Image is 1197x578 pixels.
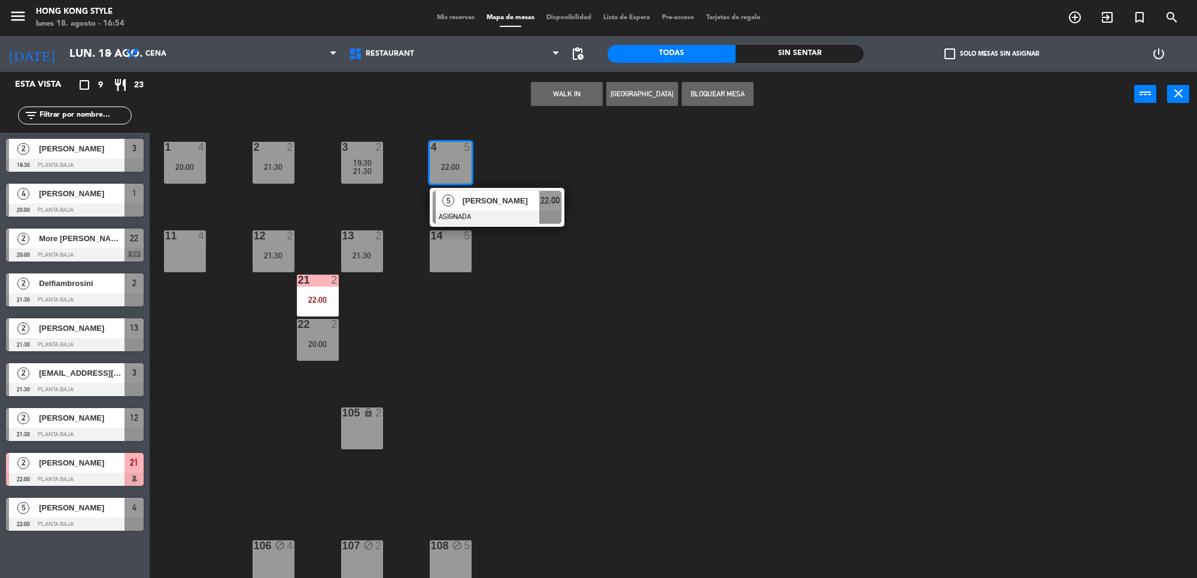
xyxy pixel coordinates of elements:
div: 20:00 [297,340,339,348]
span: [PERSON_NAME] [39,322,124,334]
div: 2 [287,230,294,241]
span: 5 [17,502,29,514]
i: exit_to_app [1100,10,1114,25]
div: 4 [287,540,294,551]
span: [PERSON_NAME] [39,501,124,514]
span: [PERSON_NAME] [39,457,124,469]
div: 22:00 [297,296,339,304]
span: 2 [17,457,29,469]
span: [EMAIL_ADDRESS][PERSON_NAME][DOMAIN_NAME] [39,367,124,379]
div: 22 [298,319,299,330]
div: 21:30 [341,251,383,260]
div: Sin sentar [736,45,864,63]
div: 105 [342,407,343,418]
div: 11 [165,230,166,241]
span: RESTAURANT [366,50,414,58]
div: 5 [464,540,471,551]
i: arrow_drop_down [102,47,117,61]
span: 21:30 [353,166,372,176]
span: Disponibilidad [540,14,597,21]
div: 21:30 [253,251,294,260]
span: 4 [132,500,136,515]
div: Todas [607,45,736,63]
span: 4 [17,188,29,200]
span: 2 [17,412,29,424]
span: More [PERSON_NAME] [PERSON_NAME] ([PERSON_NAME]) [39,232,124,245]
i: lock [363,407,373,418]
div: 20:00 [164,163,206,171]
div: 22:00 [430,163,472,171]
span: 2 [17,367,29,379]
span: 5 [442,194,454,206]
span: 2 [17,323,29,334]
span: Lista de Espera [597,14,656,21]
div: HONG KONG STYLE [36,6,124,18]
div: lunes 18. agosto - 16:54 [36,18,124,30]
div: 2 [375,230,382,241]
span: [PERSON_NAME] [39,187,124,200]
span: Mapa de mesas [481,14,540,21]
span: Tarjetas de regalo [700,14,767,21]
span: 13 [130,321,138,335]
i: menu [9,7,27,25]
span: 9 [98,78,103,92]
span: 2 [17,233,29,245]
span: 2 [132,276,136,290]
div: 2 [331,319,338,330]
span: [PERSON_NAME] [39,412,124,424]
div: 2 [375,407,382,418]
span: 3 [132,141,136,156]
span: Cena [145,50,166,58]
span: 2 [17,143,29,155]
input: Filtrar por nombre... [38,109,131,122]
i: search [1165,10,1179,25]
div: 21 [298,275,299,285]
button: power_input [1134,85,1156,103]
div: 2 [375,142,382,153]
i: add_circle_outline [1068,10,1082,25]
span: [PERSON_NAME] [463,194,539,207]
span: [PERSON_NAME] [39,142,124,155]
i: crop_square [77,78,92,92]
div: 1 [165,142,166,153]
span: 22:00 [540,193,560,208]
span: 3 [132,366,136,380]
button: WALK IN [531,82,603,106]
div: 2 [287,142,294,153]
div: 4 [198,142,205,153]
i: block [275,540,285,550]
i: filter_list [24,108,38,123]
div: 13 [342,230,343,241]
div: 5 [464,142,471,153]
div: 2 [375,540,382,551]
i: turned_in_not [1132,10,1147,25]
i: close [1171,86,1186,101]
label: Solo mesas sin asignar [944,48,1039,59]
div: 5 [464,230,471,241]
span: pending_actions [570,47,585,61]
button: Bloquear Mesa [682,82,754,106]
button: menu [9,7,27,29]
span: 21 [130,455,138,470]
span: 2 [17,278,29,290]
span: Delfiambrosini [39,277,124,290]
i: block [452,540,462,550]
span: 22 [130,231,138,245]
span: Mis reservas [431,14,481,21]
span: 1 [132,186,136,200]
div: 21:30 [253,163,294,171]
span: 23 [134,78,144,92]
span: 19:30 [353,158,372,168]
button: [GEOGRAPHIC_DATA] [606,82,678,106]
i: power_input [1138,86,1153,101]
i: power_settings_new [1152,47,1166,61]
span: check_box_outline_blank [944,48,955,59]
div: 107 [342,540,343,551]
div: 2 [331,275,338,285]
